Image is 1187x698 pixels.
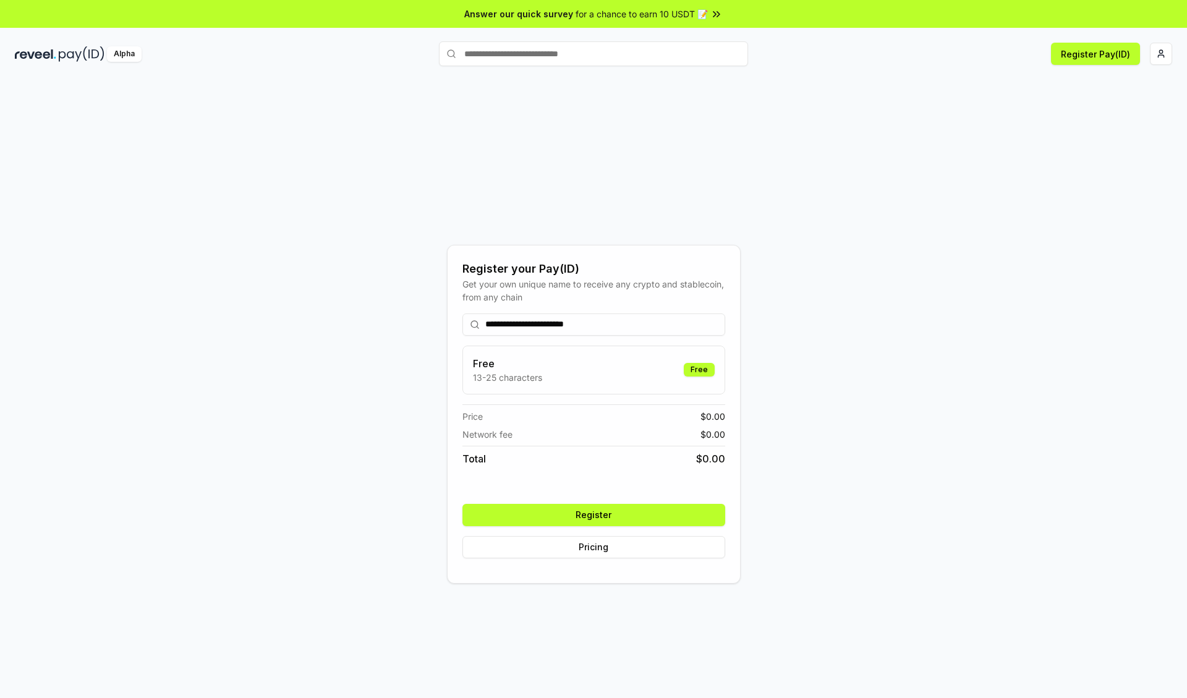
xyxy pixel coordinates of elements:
[462,536,725,558] button: Pricing
[462,504,725,526] button: Register
[464,7,573,20] span: Answer our quick survey
[462,260,725,278] div: Register your Pay(ID)
[684,363,715,377] div: Free
[473,371,542,384] p: 13-25 characters
[1051,43,1140,65] button: Register Pay(ID)
[473,356,542,371] h3: Free
[462,410,483,423] span: Price
[59,46,104,62] img: pay_id
[700,428,725,441] span: $ 0.00
[107,46,142,62] div: Alpha
[462,278,725,304] div: Get your own unique name to receive any crypto and stablecoin, from any chain
[462,451,486,466] span: Total
[576,7,708,20] span: for a chance to earn 10 USDT 📝
[700,410,725,423] span: $ 0.00
[696,451,725,466] span: $ 0.00
[462,428,513,441] span: Network fee
[15,46,56,62] img: reveel_dark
